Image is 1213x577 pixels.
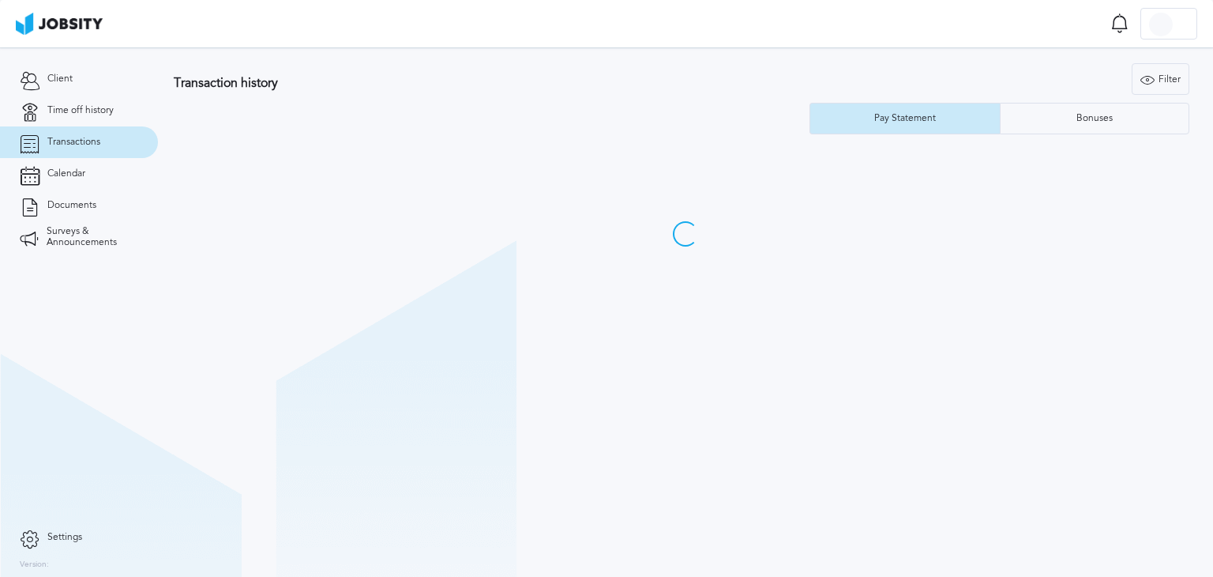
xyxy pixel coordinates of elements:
[1132,64,1189,96] div: Filter
[1068,113,1121,124] div: Bonuses
[20,560,49,570] label: Version:
[16,13,103,35] img: ab4bad089aa723f57921c736e9817d99.png
[47,168,85,179] span: Calendar
[47,74,73,85] span: Client
[174,76,729,90] h3: Transaction history
[866,113,944,124] div: Pay Statement
[1132,63,1189,95] button: Filter
[809,103,1000,134] button: Pay Statement
[47,137,100,148] span: Transactions
[47,200,96,211] span: Documents
[1000,103,1190,134] button: Bonuses
[47,105,114,116] span: Time off history
[47,226,138,248] span: Surveys & Announcements
[47,532,82,543] span: Settings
